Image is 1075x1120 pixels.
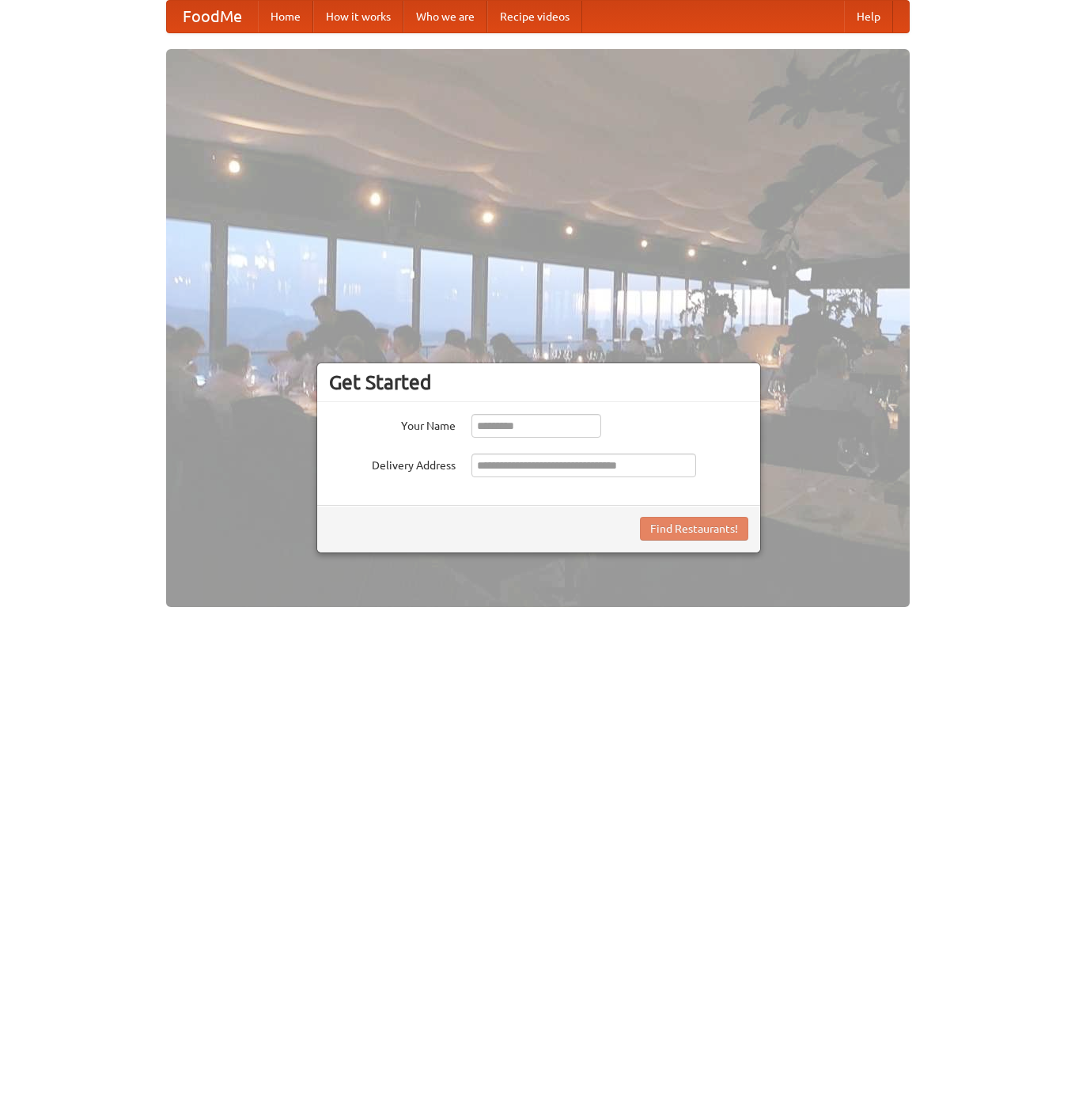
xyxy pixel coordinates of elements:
[487,1,582,32] a: Recipe videos
[167,1,258,32] a: FoodMe
[844,1,893,32] a: Help
[403,1,487,32] a: Who we are
[329,454,456,473] label: Delivery Address
[640,517,748,541] button: Find Restaurants!
[329,414,456,434] label: Your Name
[258,1,313,32] a: Home
[313,1,403,32] a: How it works
[329,370,748,394] h3: Get Started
